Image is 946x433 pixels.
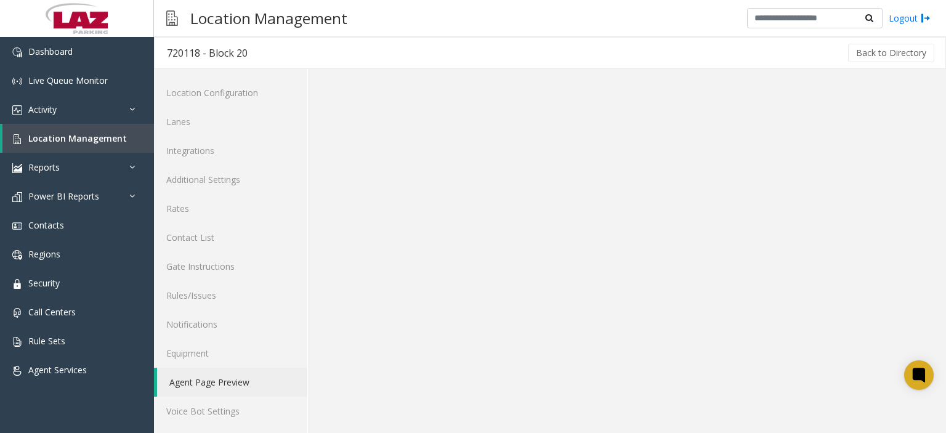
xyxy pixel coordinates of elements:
a: Equipment [154,339,307,368]
img: 'icon' [12,47,22,57]
img: 'icon' [12,105,22,115]
img: pageIcon [166,3,178,33]
span: Dashboard [28,46,73,57]
span: Agent Services [28,364,87,376]
span: Reports [28,161,60,173]
a: Voice Bot Settings [154,397,307,426]
span: Location Management [28,132,127,144]
img: 'icon' [12,250,22,260]
span: Activity [28,103,57,115]
span: Rule Sets [28,335,65,347]
img: 'icon' [12,279,22,289]
span: Regions [28,248,60,260]
a: Location Management [2,124,154,153]
div: 720118 - Block 20 [167,45,248,61]
a: Gate Instructions [154,252,307,281]
a: Contact List [154,223,307,252]
img: 'icon' [12,366,22,376]
a: Agent Page Preview [157,368,307,397]
span: Contacts [28,219,64,231]
img: logout [921,12,931,25]
span: Security [28,277,60,289]
h3: Location Management [184,3,354,33]
img: 'icon' [12,308,22,318]
a: Integrations [154,136,307,165]
span: Call Centers [28,306,76,318]
img: 'icon' [12,76,22,86]
span: Live Queue Monitor [28,75,108,86]
a: Rules/Issues [154,281,307,310]
button: Back to Directory [848,44,934,62]
img: 'icon' [12,337,22,347]
img: 'icon' [12,134,22,144]
a: Additional Settings [154,165,307,194]
img: 'icon' [12,163,22,173]
a: Location Configuration [154,78,307,107]
img: 'icon' [12,221,22,231]
a: Rates [154,194,307,223]
a: Logout [889,12,931,25]
img: 'icon' [12,192,22,202]
a: Notifications [154,310,307,339]
a: Lanes [154,107,307,136]
span: Power BI Reports [28,190,99,202]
